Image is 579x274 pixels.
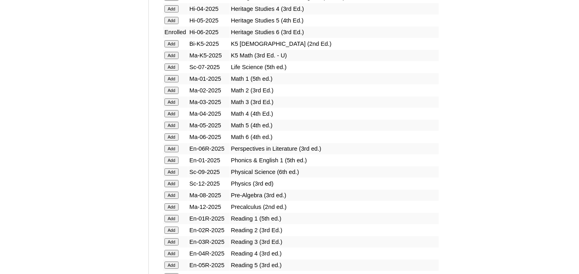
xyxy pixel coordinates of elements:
td: Precalculus (2nd ed.) [230,201,439,213]
td: Ma-06-2025 [188,131,229,143]
td: Physical Science (6th ed.) [230,166,439,178]
input: Add [164,5,179,12]
td: En-04R-2025 [188,248,229,259]
td: Hi-05-2025 [188,15,229,26]
input: Add [164,145,179,152]
td: En-01R-2025 [188,213,229,224]
input: Add [164,192,179,199]
input: Add [164,75,179,82]
td: Math 6 (4th ed.) [230,131,439,143]
td: Math 1 (5th ed.) [230,73,439,84]
td: K5 [DEMOGRAPHIC_DATA] (2nd Ed.) [230,38,439,49]
td: Bi-K5-2025 [188,38,229,49]
td: En-06R-2025 [188,143,229,154]
input: Add [164,52,179,59]
td: K5 Math (3rd Ed. - U) [230,50,439,61]
td: Hi-04-2025 [188,3,229,14]
td: Ma-05-2025 [188,120,229,131]
input: Add [164,215,179,222]
td: En-02R-2025 [188,225,229,236]
input: Add [164,110,179,117]
input: Add [164,133,179,141]
input: Add [164,98,179,106]
input: Add [164,180,179,187]
td: Ma-03-2025 [188,96,229,108]
td: Life Science (5th ed.) [230,61,439,73]
td: Reading 5 (3rd ed.) [230,260,439,271]
td: Phonics & English 1 (5th ed.) [230,155,439,166]
td: Ma-01-2025 [188,73,229,84]
td: Heritage Studies 6 (3rd Ed.) [230,27,439,38]
td: Ma-02-2025 [188,85,229,96]
td: Math 5 (4th ed.) [230,120,439,131]
td: Ma-12-2025 [188,201,229,213]
td: Ma-08-2025 [188,190,229,201]
input: Add [164,203,179,211]
td: Reading 2 (3rd Ed.) [230,225,439,236]
td: Sc-09-2025 [188,166,229,178]
td: Enrolled [163,27,188,38]
td: Reading 3 (3rd Ed.) [230,236,439,247]
input: Add [164,262,179,269]
td: Math 2 (3rd Ed.) [230,85,439,96]
td: Pre-Algebra (3rd ed.) [230,190,439,201]
td: En-03R-2025 [188,236,229,247]
td: En-05R-2025 [188,260,229,271]
td: Sc-12-2025 [188,178,229,189]
td: Heritage Studies 5 (4th Ed.) [230,15,439,26]
td: Reading 4 (3rd ed.) [230,248,439,259]
td: Math 3 (3rd Ed.) [230,96,439,108]
input: Add [164,87,179,94]
td: Hi-06-2025 [188,27,229,38]
td: Math 4 (4th Ed.) [230,108,439,119]
td: Heritage Studies 4 (3rd Ed.) [230,3,439,14]
input: Add [164,157,179,164]
input: Add [164,17,179,24]
td: Perspectives in Literature (3rd ed.) [230,143,439,154]
td: Physics (3rd ed) [230,178,439,189]
td: Ma-04-2025 [188,108,229,119]
td: En-01-2025 [188,155,229,166]
td: Reading 1 (5th ed.) [230,213,439,224]
input: Add [164,63,179,71]
td: Sc-07-2025 [188,61,229,73]
td: Ma-K5-2025 [188,50,229,61]
input: Add [164,250,179,257]
input: Add [164,168,179,176]
input: Add [164,227,179,234]
input: Add [164,40,179,47]
input: Add [164,238,179,245]
input: Add [164,122,179,129]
